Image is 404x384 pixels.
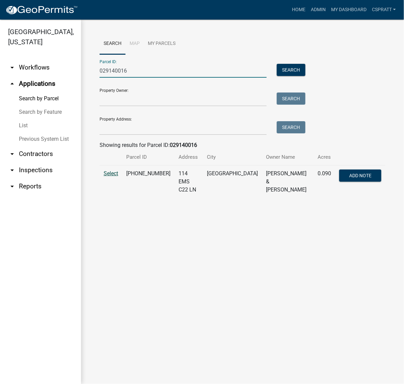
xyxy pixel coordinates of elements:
[262,165,314,198] td: [PERSON_NAME] & [PERSON_NAME]
[122,165,174,198] td: [PHONE_NUMBER]
[289,3,308,16] a: Home
[8,182,16,190] i: arrow_drop_down
[262,149,314,165] th: Owner Name
[369,3,399,16] a: cspratt
[122,149,174,165] th: Parcel ID
[8,166,16,174] i: arrow_drop_down
[170,142,197,148] strong: 029140016
[100,33,126,55] a: Search
[174,165,203,198] td: 114 EMS C22 LN
[174,149,203,165] th: Address
[203,149,262,165] th: City
[277,64,305,76] button: Search
[308,3,328,16] a: Admin
[277,121,305,133] button: Search
[339,170,381,182] button: Add Note
[349,173,371,178] span: Add Note
[203,165,262,198] td: [GEOGRAPHIC_DATA]
[8,80,16,88] i: arrow_drop_up
[314,165,335,198] td: 0.090
[314,149,335,165] th: Acres
[8,150,16,158] i: arrow_drop_down
[104,170,118,177] a: Select
[100,141,385,149] div: Showing results for Parcel ID:
[144,33,180,55] a: My Parcels
[277,93,305,105] button: Search
[8,63,16,72] i: arrow_drop_down
[328,3,369,16] a: My Dashboard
